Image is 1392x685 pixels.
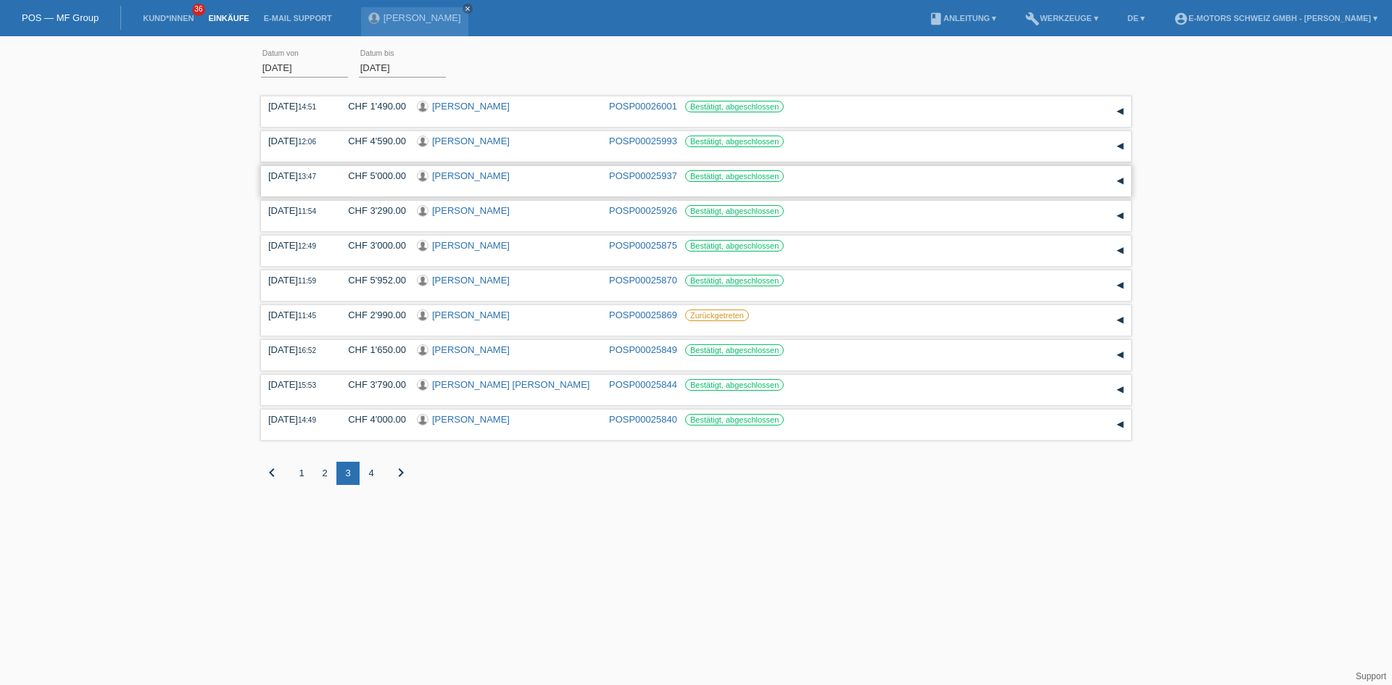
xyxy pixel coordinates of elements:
span: 13:47 [298,173,316,180]
i: close [464,5,471,12]
span: 14:49 [298,416,316,424]
div: 3 [336,462,360,485]
a: account_circleE-Motors Schweiz GmbH - [PERSON_NAME] ▾ [1167,14,1385,22]
a: POS — MF Group [22,12,99,23]
a: E-Mail Support [257,14,339,22]
label: Bestätigt, abgeschlossen [685,414,784,425]
label: Bestätigt, abgeschlossen [685,170,784,182]
a: POSP00025875 [609,240,677,251]
label: Bestätigt, abgeschlossen [685,101,784,112]
a: POSP00025869 [609,310,677,320]
div: CHF 3'000.00 [337,240,406,251]
div: [DATE] [268,205,326,216]
span: 12:06 [298,138,316,146]
div: CHF 4'000.00 [337,414,406,425]
div: auf-/zuklappen [1109,379,1131,401]
a: [PERSON_NAME] [432,344,510,355]
div: auf-/zuklappen [1109,136,1131,157]
span: 15:53 [298,381,316,389]
a: [PERSON_NAME] [432,170,510,181]
a: [PERSON_NAME] [432,101,510,112]
span: 36 [192,4,205,16]
a: [PERSON_NAME] [432,275,510,286]
a: [PERSON_NAME] [384,12,461,23]
a: [PERSON_NAME] [432,310,510,320]
a: POSP00025840 [609,414,677,425]
span: 12:49 [298,242,316,250]
div: auf-/zuklappen [1109,275,1131,296]
div: [DATE] [268,379,326,390]
span: 11:54 [298,207,316,215]
div: [DATE] [268,136,326,146]
div: [DATE] [268,414,326,425]
a: POSP00025926 [609,205,677,216]
div: CHF 3'790.00 [337,379,406,390]
div: auf-/zuklappen [1109,414,1131,436]
label: Bestätigt, abgeschlossen [685,344,784,356]
a: Einkäufe [201,14,256,22]
a: Support [1356,671,1386,681]
div: auf-/zuklappen [1109,170,1131,192]
div: auf-/zuklappen [1109,240,1131,262]
a: [PERSON_NAME] [432,414,510,425]
a: close [463,4,473,14]
i: build [1025,12,1040,26]
a: POSP00026001 [609,101,677,112]
div: 2 [313,462,336,485]
span: 14:51 [298,103,316,111]
div: CHF 5'952.00 [337,275,406,286]
div: 1 [290,462,313,485]
div: [DATE] [268,240,326,251]
div: auf-/zuklappen [1109,205,1131,227]
a: bookAnleitung ▾ [921,14,1003,22]
i: account_circle [1174,12,1188,26]
div: CHF 1'490.00 [337,101,406,112]
label: Bestätigt, abgeschlossen [685,136,784,147]
div: auf-/zuklappen [1109,310,1131,331]
div: CHF 1'650.00 [337,344,406,355]
a: [PERSON_NAME] [432,205,510,216]
span: 11:45 [298,312,316,320]
div: CHF 5'000.00 [337,170,406,181]
i: chevron_right [392,464,410,481]
a: [PERSON_NAME] [432,136,510,146]
a: [PERSON_NAME] [432,240,510,251]
a: POSP00025870 [609,275,677,286]
div: [DATE] [268,275,326,286]
span: 11:59 [298,277,316,285]
i: book [929,12,943,26]
a: POSP00025844 [609,379,677,390]
div: [DATE] [268,310,326,320]
div: [DATE] [268,344,326,355]
label: Bestätigt, abgeschlossen [685,275,784,286]
label: Bestätigt, abgeschlossen [685,240,784,252]
label: Bestätigt, abgeschlossen [685,379,784,391]
div: 4 [360,462,383,485]
a: [PERSON_NAME] [PERSON_NAME] [432,379,589,390]
a: POSP00025849 [609,344,677,355]
a: Kund*innen [136,14,201,22]
a: POSP00025937 [609,170,677,181]
div: CHF 4'590.00 [337,136,406,146]
a: DE ▾ [1120,14,1152,22]
div: auf-/zuklappen [1109,101,1131,123]
a: buildWerkzeuge ▾ [1018,14,1106,22]
span: 16:52 [298,346,316,354]
div: CHF 3'290.00 [337,205,406,216]
div: auf-/zuklappen [1109,344,1131,366]
div: [DATE] [268,101,326,112]
div: CHF 2'990.00 [337,310,406,320]
label: Bestätigt, abgeschlossen [685,205,784,217]
a: POSP00025993 [609,136,677,146]
i: chevron_left [263,464,281,481]
div: [DATE] [268,170,326,181]
label: Zurückgetreten [685,310,749,321]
